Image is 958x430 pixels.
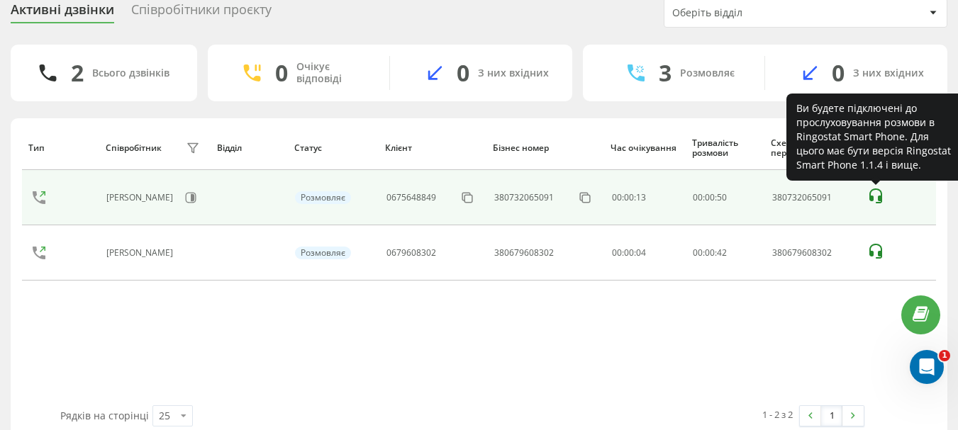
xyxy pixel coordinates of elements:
[131,2,272,24] div: Співробітники проєкту
[386,193,436,203] div: 0675648849
[294,143,372,153] div: Статус
[494,193,554,203] div: 380732065091
[106,193,177,203] div: [PERSON_NAME]
[611,143,679,153] div: Час очікування
[28,143,91,153] div: Тип
[296,61,368,85] div: Очікує відповіді
[853,67,924,79] div: З них вхідних
[612,193,678,203] div: 00:00:13
[478,67,549,79] div: З них вхідних
[693,191,703,203] span: 00
[159,409,170,423] div: 25
[939,350,950,361] span: 1
[693,193,727,203] div: : :
[386,248,436,258] div: 0679608302
[693,247,703,259] span: 00
[692,138,758,159] div: Тривалість розмови
[772,193,852,203] div: 380732065091
[295,191,351,204] div: Розмовляє
[680,67,735,79] div: Розмовляє
[385,143,479,153] div: Клієнт
[705,191,715,203] span: 00
[295,247,351,259] div: Розмовляє
[71,60,84,86] div: 2
[92,67,169,79] div: Всього дзвінків
[275,60,288,86] div: 0
[762,407,793,421] div: 1 - 2 з 2
[771,138,852,159] div: Схема переадресації
[910,350,944,384] iframe: Intercom live chat
[612,248,678,258] div: 00:00:04
[106,143,162,153] div: Співробітник
[821,406,842,426] a: 1
[60,409,149,422] span: Рядків на сторінці
[457,60,469,86] div: 0
[11,2,114,24] div: Активні дзвінки
[717,191,727,203] span: 50
[832,60,845,86] div: 0
[693,248,727,258] div: : :
[772,248,852,258] div: 380679608302
[717,247,727,259] span: 42
[659,60,672,86] div: 3
[705,247,715,259] span: 00
[217,143,280,153] div: Відділ
[494,248,554,258] div: 380679608302
[493,143,597,153] div: Бізнес номер
[672,7,842,19] div: Оберіть відділ
[106,248,177,258] div: [PERSON_NAME]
